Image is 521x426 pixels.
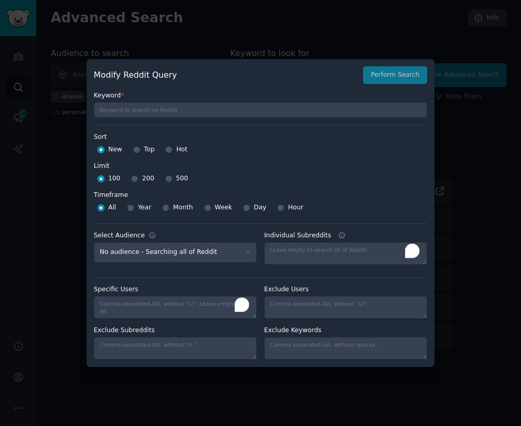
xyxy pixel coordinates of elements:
span: All [108,203,116,212]
label: Specific Users [94,285,257,294]
span: Top [144,145,155,154]
span: 100 [108,174,120,183]
label: Exclude Subreddits [94,326,257,335]
span: Day [254,203,266,212]
span: Hot [176,145,187,154]
label: Exclude Users [264,285,427,294]
label: Timeframe [94,187,427,200]
span: 500 [176,174,188,183]
span: Week [215,203,233,212]
label: Keyword [94,91,427,101]
span: Month [173,203,193,212]
div: Limit [94,162,109,171]
label: Individual Subreddits [264,231,427,240]
label: Sort [94,133,427,142]
textarea: To enrich screen reader interactions, please activate Accessibility in Grammarly extension settings [264,242,427,265]
span: Year [138,203,151,212]
h2: Modify Reddit Query [94,69,357,82]
input: Keyword to search on Reddit [94,102,427,118]
div: Select Audience [94,231,145,240]
label: Exclude Keywords [264,326,427,335]
textarea: To enrich screen reader interactions, please activate Accessibility in Grammarly extension settings [94,296,257,319]
span: New [108,145,122,154]
span: 200 [142,174,154,183]
span: Hour [288,203,303,212]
